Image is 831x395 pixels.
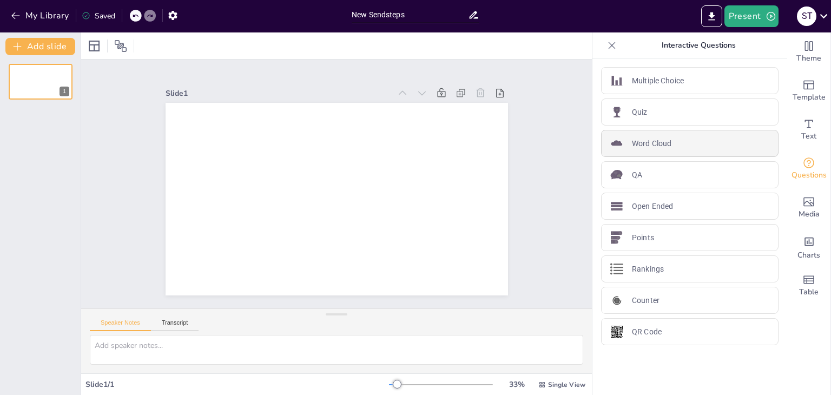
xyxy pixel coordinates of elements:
button: My Library [8,7,74,24]
button: Present [724,5,779,27]
p: QA [632,169,642,181]
div: 1 [60,87,69,96]
button: Add slide [5,38,75,55]
span: Single View [548,380,585,389]
button: Speaker Notes [90,319,151,331]
div: Add a table [787,266,830,305]
p: Word Cloud [632,138,671,149]
img: Rankings icon [610,262,623,275]
span: Template [793,91,826,103]
img: Open Ended icon [610,200,623,213]
span: Media [799,208,820,220]
div: Add charts and graphs [787,227,830,266]
p: Open Ended [632,201,673,212]
img: Word Cloud icon [610,137,623,150]
img: QA icon [610,168,623,181]
span: Text [801,130,816,142]
button: Export to PowerPoint [701,5,722,27]
p: Multiple Choice [632,75,684,87]
p: Quiz [632,107,648,118]
button: S T [797,5,816,27]
p: Counter [632,295,659,306]
img: Points icon [610,231,623,244]
div: Get real-time input from your audience [787,149,830,188]
div: S T [797,6,816,26]
div: 33 % [504,379,530,390]
img: Multiple Choice icon [610,74,623,87]
p: Interactive Questions [621,32,776,58]
span: Table [799,286,819,298]
div: Add images, graphics, shapes or video [787,188,830,227]
div: Slide 1 / 1 [85,379,389,390]
div: Change the overall theme [787,32,830,71]
div: Slide 1 [166,88,391,98]
span: Position [114,40,127,52]
input: Insert title [352,7,468,23]
img: QR Code icon [610,325,623,338]
img: Counter icon [610,294,623,307]
div: Layout [85,37,103,55]
p: Points [632,232,654,243]
div: Saved [82,11,115,21]
div: 1 [9,64,72,100]
p: QR Code [632,326,662,338]
div: Add ready made slides [787,71,830,110]
img: Quiz icon [610,106,623,119]
span: Questions [792,169,827,181]
span: Theme [796,52,821,64]
span: Charts [797,249,820,261]
div: Add text boxes [787,110,830,149]
p: Rankings [632,264,664,275]
button: Transcript [151,319,199,331]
